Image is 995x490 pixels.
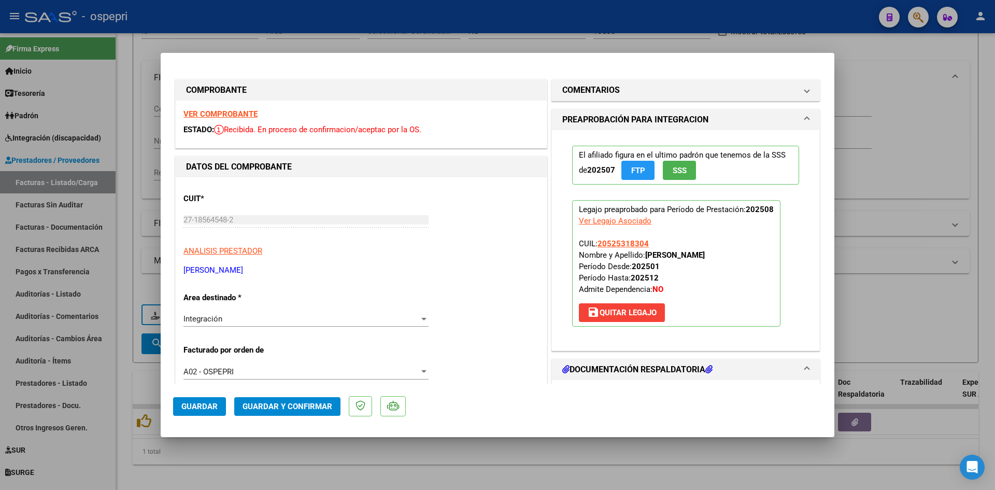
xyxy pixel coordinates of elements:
strong: 202507 [587,165,615,175]
button: Guardar y Confirmar [234,397,340,416]
mat-expansion-panel-header: COMENTARIOS [552,80,819,101]
mat-expansion-panel-header: DOCUMENTACIÓN RESPALDATORIA [552,359,819,380]
p: [PERSON_NAME] [183,264,539,276]
span: CUIL: Nombre y Apellido: Período Desde: Período Hasta: Admite Dependencia: [579,239,705,294]
div: Open Intercom Messenger [960,455,985,480]
button: SSS [663,161,696,180]
span: Guardar y Confirmar [243,402,332,411]
span: SSS [673,166,687,175]
p: Legajo preaprobado para Período de Prestación: [572,200,780,327]
strong: 202508 [746,205,774,214]
span: FTP [631,166,645,175]
span: Quitar Legajo [587,308,657,317]
div: PREAPROBACIÓN PARA INTEGRACION [552,130,819,351]
span: Integración [183,314,222,324]
span: A02 - OSPEPRI [183,367,234,376]
button: Guardar [173,397,226,416]
span: Guardar [181,402,218,411]
mat-expansion-panel-header: PREAPROBACIÓN PARA INTEGRACION [552,109,819,130]
h1: COMENTARIOS [562,84,620,96]
span: ESTADO: [183,125,214,134]
strong: COMPROBANTE [186,85,247,95]
div: Ver Legajo Asociado [579,215,651,227]
a: VER COMPROBANTE [183,109,258,119]
p: Facturado por orden de [183,344,290,356]
strong: [PERSON_NAME] [645,250,705,260]
strong: 202501 [632,262,660,271]
strong: DATOS DEL COMPROBANTE [186,162,292,172]
span: Recibida. En proceso de confirmacion/aceptac por la OS. [214,125,421,134]
span: ANALISIS PRESTADOR [183,246,262,256]
span: 20525318304 [598,239,649,248]
h1: DOCUMENTACIÓN RESPALDATORIA [562,363,713,376]
strong: NO [652,285,663,294]
p: El afiliado figura en el ultimo padrón que tenemos de la SSS de [572,146,799,185]
h1: PREAPROBACIÓN PARA INTEGRACION [562,114,708,126]
p: CUIT [183,193,290,205]
mat-icon: save [587,306,600,318]
p: Area destinado * [183,292,290,304]
button: FTP [621,161,655,180]
button: Quitar Legajo [579,303,665,322]
strong: 202512 [631,273,659,283]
